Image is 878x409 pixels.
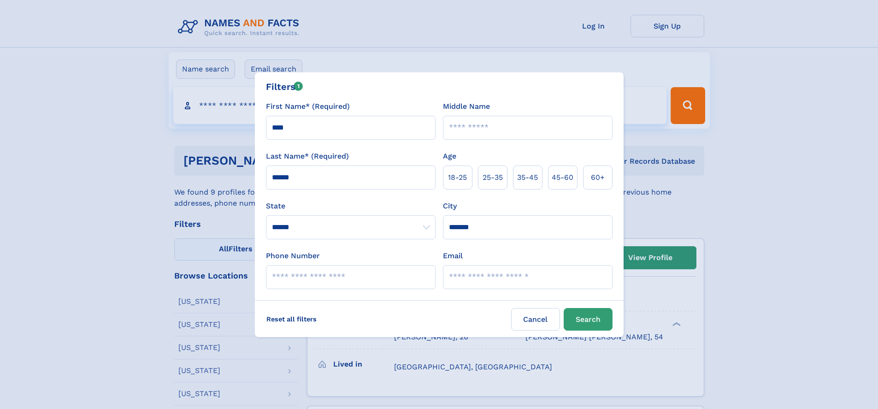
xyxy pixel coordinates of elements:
[511,308,560,331] label: Cancel
[266,151,349,162] label: Last Name* (Required)
[443,201,457,212] label: City
[260,308,323,330] label: Reset all filters
[266,80,303,94] div: Filters
[266,250,320,261] label: Phone Number
[443,250,463,261] label: Email
[591,172,605,183] span: 60+
[443,101,490,112] label: Middle Name
[517,172,538,183] span: 35‑45
[443,151,456,162] label: Age
[448,172,467,183] span: 18‑25
[552,172,573,183] span: 45‑60
[564,308,613,331] button: Search
[266,101,350,112] label: First Name* (Required)
[266,201,436,212] label: State
[483,172,503,183] span: 25‑35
